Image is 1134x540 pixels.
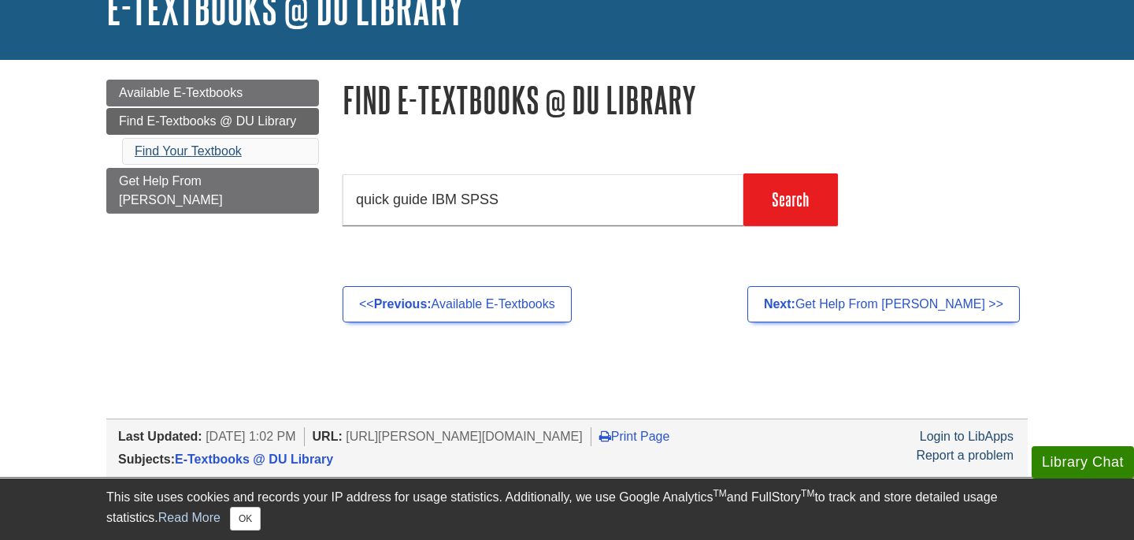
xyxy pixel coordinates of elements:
[916,449,1014,462] a: Report a problem
[158,511,220,524] a: Read More
[106,80,319,214] div: Guide Page Menu
[230,507,261,531] button: Close
[118,452,175,466] span: Subjects:
[119,114,296,128] span: Find E-Textbooks @ DU Library
[801,488,814,499] sup: TM
[374,297,432,311] strong: Previous:
[346,430,583,443] span: [URL][PERSON_NAME][DOMAIN_NAME]
[747,286,1020,322] a: Next:Get Help From [PERSON_NAME] >>
[1032,446,1134,479] button: Library Chat
[313,430,343,443] span: URL:
[343,174,743,225] input: Find Textbooks by ISBN, Title, Etc...
[343,286,572,322] a: <<Previous:Available E-Textbooks
[764,297,795,311] strong: Next:
[743,173,838,225] input: Search
[920,430,1014,443] a: Login to LibApps
[106,80,319,106] a: Available E-Textbooks
[713,488,726,499] sup: TM
[106,108,319,135] a: Find E-Textbooks @ DU Library
[119,86,243,99] span: Available E-Textbooks
[599,430,670,443] a: Print Page
[135,144,242,158] a: Find Your Textbook
[206,430,295,443] span: [DATE] 1:02 PM
[119,174,223,207] span: Get Help From [PERSON_NAME]
[343,80,1028,120] h1: Find E-Textbooks @ DU Library
[106,168,319,214] a: Get Help From [PERSON_NAME]
[106,488,1028,531] div: This site uses cookies and records your IP address for usage statistics. Additionally, we use Goo...
[118,430,202,443] span: Last Updated:
[175,452,333,466] a: E-Textbooks @ DU Library
[599,430,611,442] i: Print Page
